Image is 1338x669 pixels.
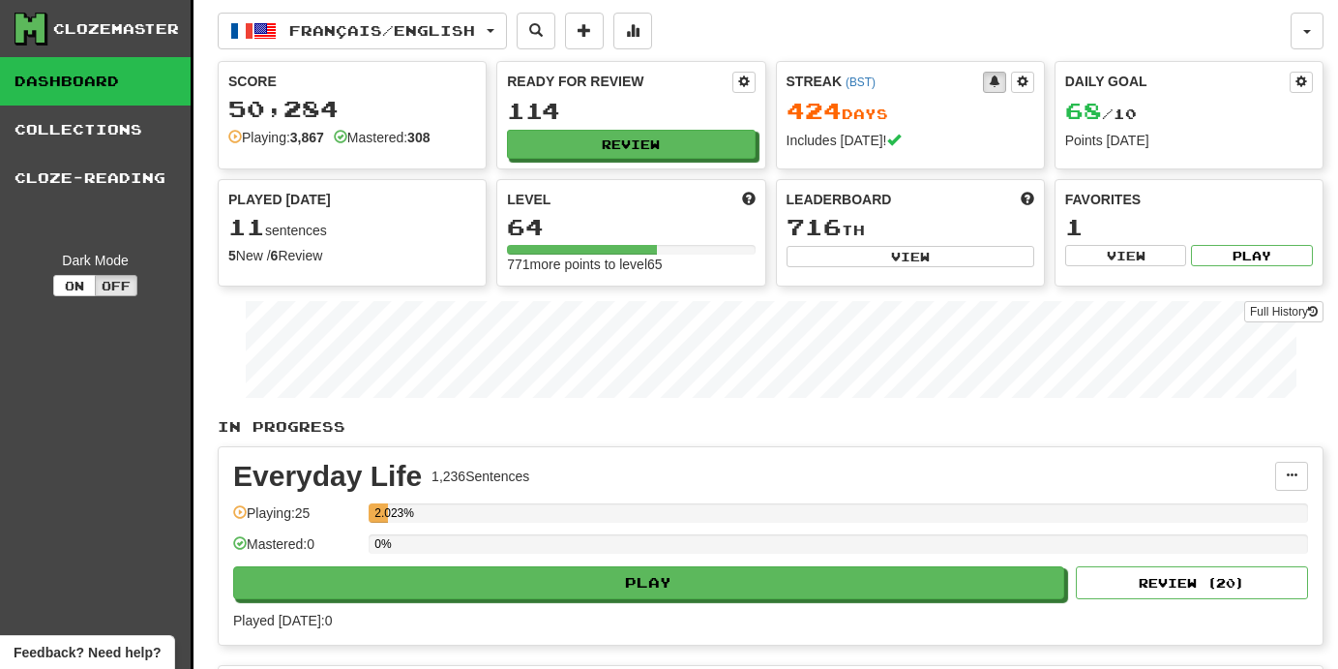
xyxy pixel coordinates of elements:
[228,215,476,240] div: sentences
[228,128,324,147] div: Playing:
[290,130,324,145] strong: 3,867
[233,566,1064,599] button: Play
[233,462,422,491] div: Everyday Life
[1065,97,1102,124] span: 68
[565,13,604,49] button: Add sentence to collection
[15,251,176,270] div: Dark Mode
[271,248,279,263] strong: 6
[374,503,387,523] div: 2.023%
[1021,190,1034,209] span: This week in points, UTC
[507,190,550,209] span: Level
[517,13,555,49] button: Search sentences
[787,213,842,240] span: 716
[1076,566,1308,599] button: Review (20)
[228,72,476,91] div: Score
[228,246,476,265] div: New / Review
[507,255,755,274] div: 771 more points to level 65
[787,215,1034,240] div: th
[233,503,359,535] div: Playing: 25
[1065,131,1313,150] div: Points [DATE]
[95,275,137,296] button: Off
[507,72,731,91] div: Ready for Review
[507,215,755,239] div: 64
[228,190,331,209] span: Played [DATE]
[1065,72,1290,93] div: Daily Goal
[218,13,507,49] button: Français/English
[846,76,876,89] a: (BST)
[334,128,431,147] div: Mastered:
[613,13,652,49] button: More stats
[787,190,892,209] span: Leaderboard
[53,19,179,39] div: Clozemaster
[289,22,475,39] span: Français / English
[742,190,756,209] span: Score more points to level up
[1191,245,1313,266] button: Play
[1065,245,1187,266] button: View
[228,248,236,263] strong: 5
[1065,215,1313,239] div: 1
[53,275,96,296] button: On
[228,213,265,240] span: 11
[1065,190,1313,209] div: Favorites
[507,130,755,159] button: Review
[787,99,1034,124] div: Day s
[787,246,1034,267] button: View
[233,534,359,566] div: Mastered: 0
[14,643,161,662] span: Open feedback widget
[787,131,1034,150] div: Includes [DATE]!
[233,613,332,628] span: Played [DATE]: 0
[787,72,983,91] div: Streak
[1065,106,1137,122] span: / 10
[507,99,755,123] div: 114
[228,97,476,121] div: 50,284
[218,417,1323,437] p: In Progress
[1244,301,1323,322] a: Full History
[407,130,430,145] strong: 308
[431,467,529,486] div: 1,236 Sentences
[787,97,842,124] span: 424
